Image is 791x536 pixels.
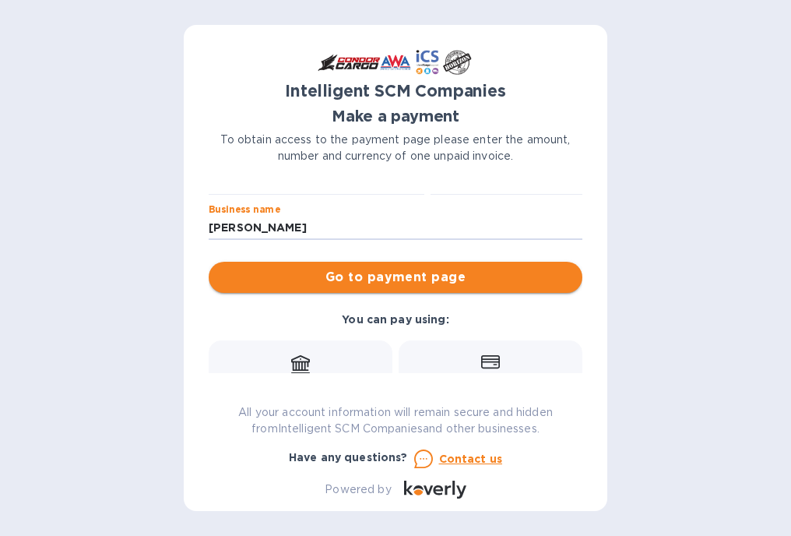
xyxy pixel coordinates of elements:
[209,217,582,240] input: Enter business name
[325,481,391,498] p: Powered by
[209,132,582,164] p: To obtain access to the payment page please enter the amount, number and currency of one unpaid i...
[209,404,582,437] p: All your account information will remain secure and hidden from Intelligent SCM Companies and oth...
[221,268,570,287] span: Go to payment page
[289,451,408,464] b: Have any questions?
[439,453,503,465] u: Contact us
[209,108,582,125] h1: Make a payment
[342,313,448,326] b: You can pay using:
[209,206,280,215] label: Business name
[209,262,582,293] button: Go to payment page
[285,81,506,100] b: Intelligent SCM Companies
